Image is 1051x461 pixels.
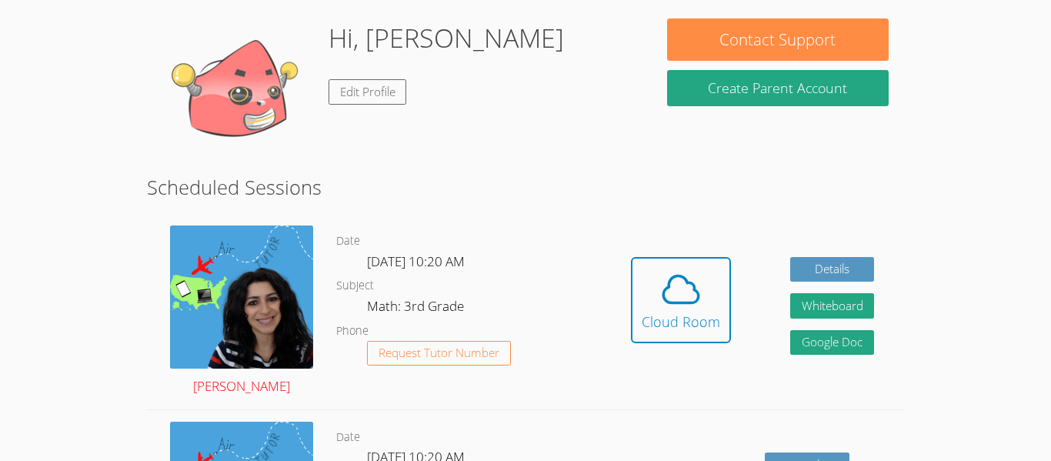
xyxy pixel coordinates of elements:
[336,322,369,341] dt: Phone
[367,252,465,270] span: [DATE] 10:20 AM
[642,311,720,332] div: Cloud Room
[667,70,889,106] button: Create Parent Account
[667,18,889,61] button: Contact Support
[790,330,875,356] a: Google Doc
[367,341,511,366] button: Request Tutor Number
[336,232,360,251] dt: Date
[336,428,360,447] dt: Date
[336,276,374,296] dt: Subject
[329,79,407,105] a: Edit Profile
[367,296,467,322] dd: Math: 3rd Grade
[790,257,875,282] a: Details
[162,18,316,172] img: default.png
[329,18,564,58] h1: Hi, [PERSON_NAME]
[790,293,875,319] button: Whiteboard
[170,225,313,369] img: air%20tutor%20avatar.png
[631,257,731,343] button: Cloud Room
[170,225,313,398] a: [PERSON_NAME]
[379,347,499,359] span: Request Tutor Number
[147,172,904,202] h2: Scheduled Sessions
